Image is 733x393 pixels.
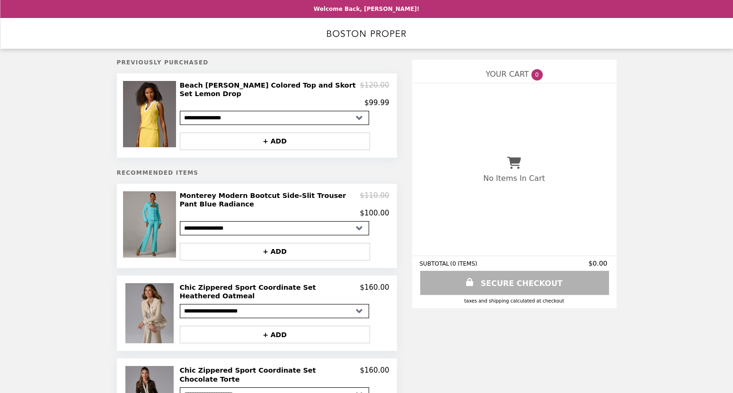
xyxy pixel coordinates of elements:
[180,304,369,318] select: Select a product variant
[450,260,477,267] span: ( 0 ITEMS )
[123,191,178,258] img: Monterey Modern Bootcut Side-Slit Trouser Pant Blue Radiance
[180,326,370,343] button: + ADD
[180,283,360,301] h2: Chic Zippered Sport Coordinate Set Heathered Oatmeal
[364,98,389,107] p: $99.99
[180,366,360,384] h2: Chic Zippered Sport Coordinate Set Chocolate Torte
[360,81,389,98] p: $120.00
[180,81,360,98] h2: Beach [PERSON_NAME] Colored Top and Skort Set Lemon Drop
[117,59,397,66] h5: Previously Purchased
[360,366,389,384] p: $160.00
[486,70,529,79] span: YOUR CART
[123,81,178,147] img: Beach Terry Colored Top and Skort Set Lemon Drop
[314,6,419,12] p: Welcome Back, [PERSON_NAME]!
[360,283,389,301] p: $160.00
[360,191,389,209] p: $110.00
[360,209,389,217] p: $100.00
[180,133,370,150] button: + ADD
[180,243,370,260] button: + ADD
[327,24,406,43] img: Brand Logo
[420,260,450,267] span: SUBTOTAL
[531,69,543,80] span: 0
[588,259,609,267] span: $0.00
[117,170,397,176] h5: Recommended Items
[125,283,176,344] img: Chic Zippered Sport Coordinate Set Heathered Oatmeal
[180,111,369,125] select: Select a product variant
[483,174,545,183] p: No Items In Cart
[180,221,369,235] select: Select a product variant
[420,298,609,304] div: Taxes and Shipping calculated at checkout
[180,191,360,209] h2: Monterey Modern Bootcut Side-Slit Trouser Pant Blue Radiance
